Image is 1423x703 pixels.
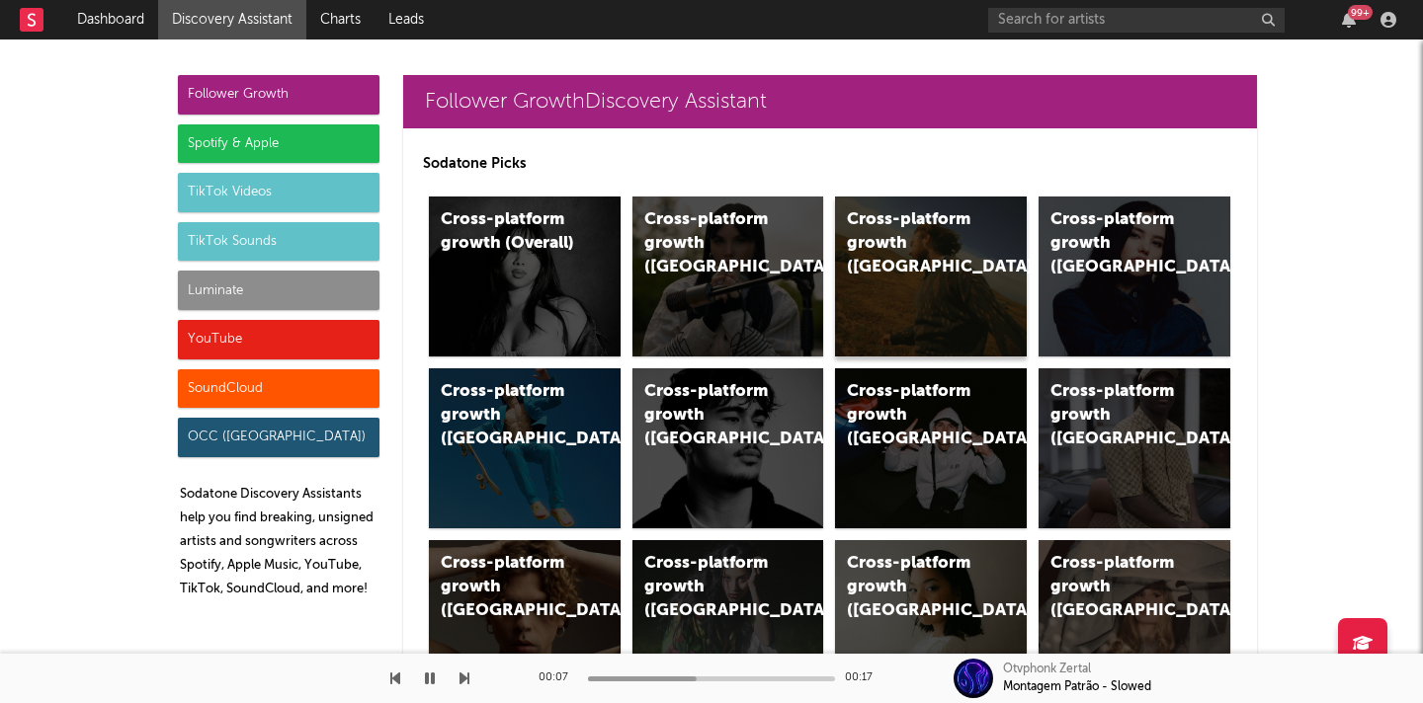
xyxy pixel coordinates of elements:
[1003,678,1151,696] div: Montagem Patrão - Slowed
[178,418,379,457] div: OCC ([GEOGRAPHIC_DATA])
[845,666,884,690] div: 00:17
[644,380,779,451] div: Cross-platform growth ([GEOGRAPHIC_DATA])
[429,196,621,356] a: Cross-platform growth (Overall)
[1039,540,1230,700] a: Cross-platform growth ([GEOGRAPHIC_DATA])
[441,380,575,451] div: Cross-platform growth ([GEOGRAPHIC_DATA])
[1050,380,1185,451] div: Cross-platform growth ([GEOGRAPHIC_DATA])
[835,196,1027,356] a: Cross-platform growth ([GEOGRAPHIC_DATA])
[1050,208,1185,279] div: Cross-platform growth ([GEOGRAPHIC_DATA])
[835,540,1027,700] a: Cross-platform growth ([GEOGRAPHIC_DATA])
[847,552,981,623] div: Cross-platform growth ([GEOGRAPHIC_DATA])
[988,8,1285,33] input: Search for artists
[178,124,379,164] div: Spotify & Apple
[1039,196,1230,356] a: Cross-platform growth ([GEOGRAPHIC_DATA])
[423,152,1237,176] p: Sodatone Picks
[441,552,575,623] div: Cross-platform growth ([GEOGRAPHIC_DATA])
[178,173,379,212] div: TikTok Videos
[835,368,1027,528] a: Cross-platform growth ([GEOGRAPHIC_DATA]/GSA)
[178,222,379,262] div: TikTok Sounds
[1039,368,1230,528] a: Cross-platform growth ([GEOGRAPHIC_DATA])
[429,368,621,528] a: Cross-platform growth ([GEOGRAPHIC_DATA])
[1348,5,1373,20] div: 99 +
[429,540,621,700] a: Cross-platform growth ([GEOGRAPHIC_DATA])
[1050,552,1185,623] div: Cross-platform growth ([GEOGRAPHIC_DATA])
[632,368,824,528] a: Cross-platform growth ([GEOGRAPHIC_DATA])
[632,196,824,356] a: Cross-platform growth ([GEOGRAPHIC_DATA])
[1342,12,1356,28] button: 99+
[539,666,578,690] div: 00:07
[178,75,379,115] div: Follower Growth
[632,540,824,700] a: Cross-platform growth ([GEOGRAPHIC_DATA])
[644,208,779,279] div: Cross-platform growth ([GEOGRAPHIC_DATA])
[847,208,981,279] div: Cross-platform growth ([GEOGRAPHIC_DATA])
[847,380,981,451] div: Cross-platform growth ([GEOGRAPHIC_DATA]/GSA)
[178,271,379,310] div: Luminate
[178,369,379,409] div: SoundCloud
[644,552,779,623] div: Cross-platform growth ([GEOGRAPHIC_DATA])
[441,208,575,256] div: Cross-platform growth (Overall)
[178,320,379,359] div: YouTube
[180,483,379,601] p: Sodatone Discovery Assistants help you find breaking, unsigned artists and songwriters across Spo...
[403,75,1257,128] a: Follower GrowthDiscovery Assistant
[1003,661,1091,678] div: Otvphonk Zertal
